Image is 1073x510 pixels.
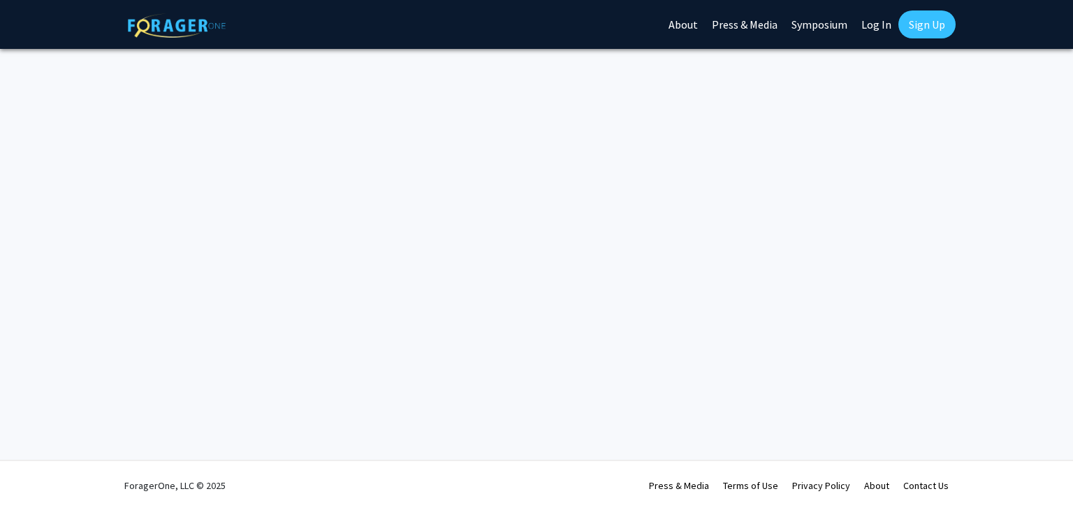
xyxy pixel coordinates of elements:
[903,479,949,492] a: Contact Us
[128,13,226,38] img: ForagerOne Logo
[124,461,226,510] div: ForagerOne, LLC © 2025
[792,479,850,492] a: Privacy Policy
[723,479,778,492] a: Terms of Use
[649,479,709,492] a: Press & Media
[898,10,956,38] a: Sign Up
[864,479,889,492] a: About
